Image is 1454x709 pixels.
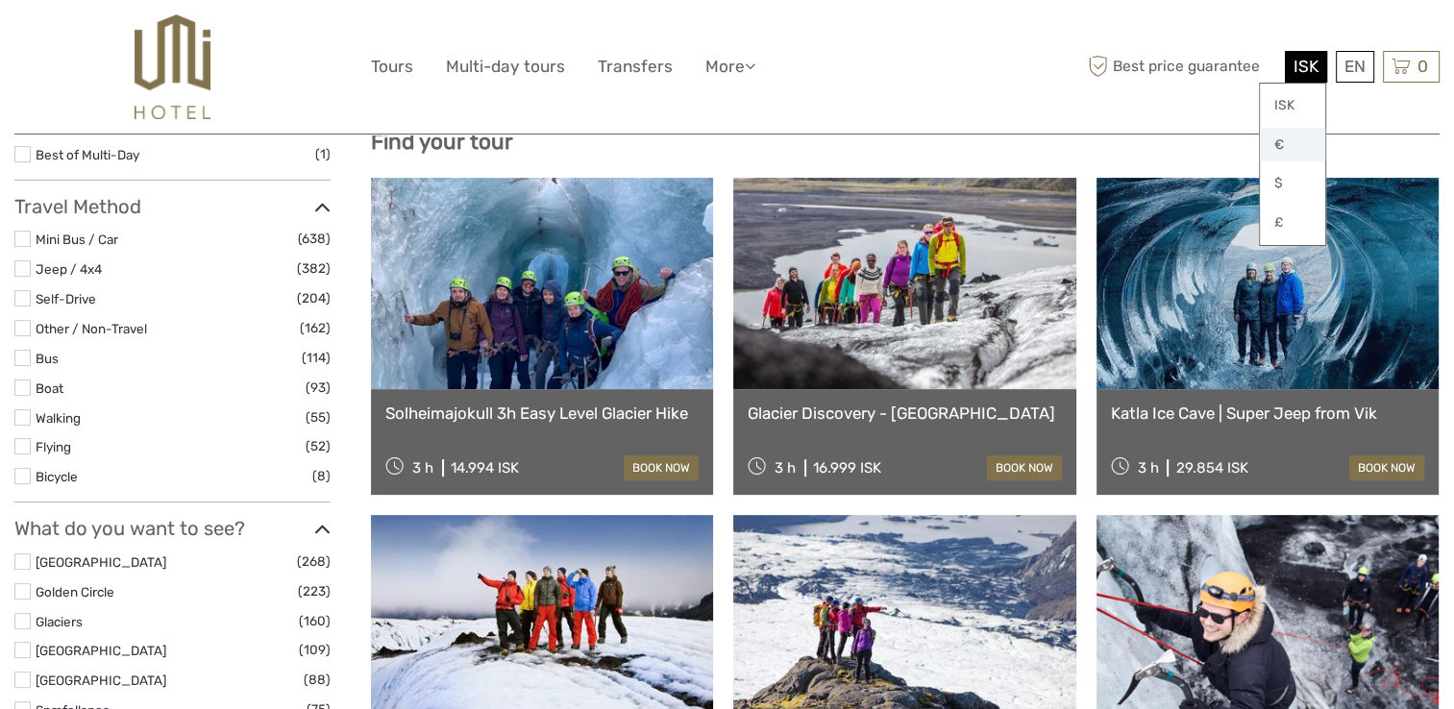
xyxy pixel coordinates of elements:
span: Best price guarantee [1083,51,1280,83]
a: book now [624,455,699,480]
p: We're away right now. Please check back later! [27,34,217,49]
b: Find your tour [371,129,513,155]
button: Open LiveChat chat widget [221,30,244,53]
a: Bus [36,351,59,366]
a: Solheimajokull 3h Easy Level Glacier Hike [385,403,699,423]
div: 16.999 ISK [813,459,881,477]
a: Walking [36,410,81,426]
a: book now [1349,455,1424,480]
div: 29.854 ISK [1175,459,1247,477]
a: Bicycle [36,469,78,484]
span: (223) [298,580,331,602]
a: Jeep / 4x4 [36,261,102,277]
span: (204) [297,287,331,309]
span: (638) [298,228,331,250]
span: (109) [299,639,331,661]
a: book now [987,455,1062,480]
a: Katla Ice Cave | Super Jeep from Vik [1111,403,1424,423]
a: Multi-day tours [446,53,565,81]
a: Self-Drive [36,291,96,306]
a: [GEOGRAPHIC_DATA] [36,554,166,570]
span: (160) [299,610,331,632]
a: More [705,53,755,81]
span: 3 h [775,459,796,477]
a: Boat [36,380,63,396]
span: 0 [1415,57,1431,76]
span: (88) [304,669,331,691]
span: (93) [306,377,331,399]
a: [GEOGRAPHIC_DATA] [36,672,166,688]
a: Transfers [598,53,673,81]
span: (8) [312,465,331,487]
a: $ [1260,166,1325,201]
a: Flying [36,439,71,454]
span: (52) [306,435,331,457]
a: Glaciers [36,614,83,629]
span: 3 h [1137,459,1158,477]
a: [GEOGRAPHIC_DATA] [36,643,166,658]
span: (268) [297,550,331,573]
div: EN [1336,51,1374,83]
a: Golden Circle [36,584,114,599]
div: 14.994 ISK [451,459,519,477]
a: Mini Bus / Car [36,232,118,247]
span: 3 h [412,459,433,477]
span: (382) [297,257,331,280]
a: Other / Non-Travel [36,321,147,336]
span: (1) [315,143,331,165]
a: € [1260,128,1325,162]
a: Glacier Discovery - [GEOGRAPHIC_DATA] [748,403,1061,423]
h3: Travel Method [14,195,331,218]
span: ISK [1294,57,1318,76]
a: ISK [1260,88,1325,123]
h3: What do you want to see? [14,517,331,540]
a: Best of Multi-Day [36,147,139,162]
a: £ [1260,206,1325,240]
img: 526-1e775aa5-7374-4589-9d7e-5793fb20bdfc_logo_big.jpg [135,14,210,119]
span: (114) [302,347,331,369]
span: (162) [300,317,331,339]
span: (55) [306,406,331,428]
a: Tours [371,53,413,81]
